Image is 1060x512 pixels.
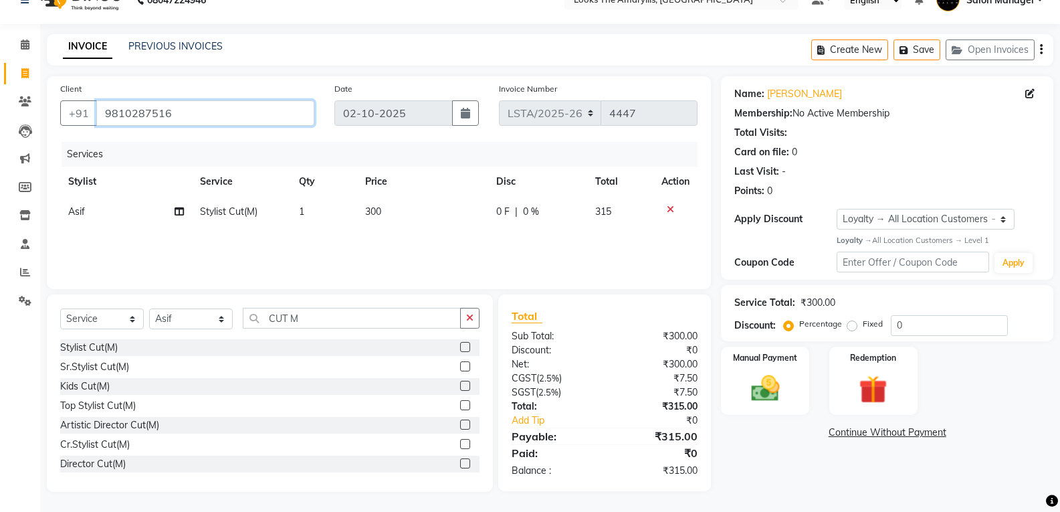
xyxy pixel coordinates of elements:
[734,212,836,226] div: Apply Discount
[605,386,708,400] div: ₹7.50
[502,428,605,444] div: Payable:
[605,357,708,371] div: ₹300.00
[502,343,605,357] div: Discount:
[60,457,126,471] div: Director Cut(M)
[994,253,1033,273] button: Apply
[734,319,776,333] div: Discount:
[837,236,872,245] strong: Loyalty →
[734,106,1040,120] div: No Active Membership
[850,372,896,408] img: _gift.svg
[502,445,605,461] div: Paid:
[734,145,789,159] div: Card on file:
[605,371,708,386] div: ₹7.50
[734,126,787,140] div: Total Visits:
[502,371,605,386] div: ( )
[622,414,708,428] div: ₹0
[63,35,112,59] a: INVOICE
[496,205,510,219] span: 0 F
[811,39,888,60] button: Create New
[850,352,896,364] label: Redemption
[605,428,708,444] div: ₹315.00
[734,184,764,198] div: Points:
[734,165,779,179] div: Last Visit:
[488,167,587,197] th: Disc
[734,256,836,270] div: Coupon Code
[605,464,708,478] div: ₹315.00
[767,184,772,198] div: 0
[605,343,708,357] div: ₹0
[587,167,653,197] th: Total
[502,329,605,343] div: Sub Total:
[299,205,304,218] span: 1
[192,167,291,197] th: Service
[605,400,708,414] div: ₹315.00
[653,167,698,197] th: Action
[502,414,622,428] a: Add Tip
[365,205,381,218] span: 300
[724,426,1051,440] a: Continue Without Payment
[733,352,797,364] label: Manual Payment
[515,205,518,219] span: |
[60,438,130,452] div: Cr.Stylist Cut(M)
[200,205,257,218] span: Stylist Cut(M)
[742,372,788,405] img: _cash.svg
[60,167,192,197] th: Stylist
[538,387,558,398] span: 2.5%
[595,205,611,218] span: 315
[801,296,835,310] div: ₹300.00
[243,308,461,329] input: Search or Scan
[605,329,708,343] div: ₹300.00
[502,400,605,414] div: Total:
[62,142,708,167] div: Services
[893,39,940,60] button: Save
[792,145,797,159] div: 0
[60,83,82,95] label: Client
[291,167,357,197] th: Qty
[799,318,842,330] label: Percentage
[734,87,764,101] div: Name:
[539,373,559,383] span: 2.5%
[946,39,1035,60] button: Open Invoices
[734,296,795,310] div: Service Total:
[96,100,314,126] input: Search by Name/Mobile/Email/Code
[502,464,605,478] div: Balance :
[512,372,536,384] span: CGST
[837,252,989,272] input: Enter Offer / Coupon Code
[60,379,110,394] div: Kids Cut(M)
[512,309,542,323] span: Total
[499,83,557,95] label: Invoice Number
[767,87,842,101] a: [PERSON_NAME]
[357,167,489,197] th: Price
[502,357,605,371] div: Net:
[68,205,85,218] span: Asif
[512,386,536,398] span: SGST
[60,399,136,413] div: Top Stylist Cut(M)
[734,106,792,120] div: Membership:
[863,318,883,330] label: Fixed
[334,83,352,95] label: Date
[60,341,118,355] div: Stylist Cut(M)
[128,40,223,52] a: PREVIOUS INVOICES
[60,418,159,432] div: Artistic Director Cut(M)
[605,445,708,461] div: ₹0
[523,205,539,219] span: 0 %
[502,386,605,400] div: ( )
[782,165,786,179] div: -
[60,360,129,374] div: Sr.Stylist Cut(M)
[60,100,98,126] button: +91
[837,235,1040,246] div: All Location Customers → Level 1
